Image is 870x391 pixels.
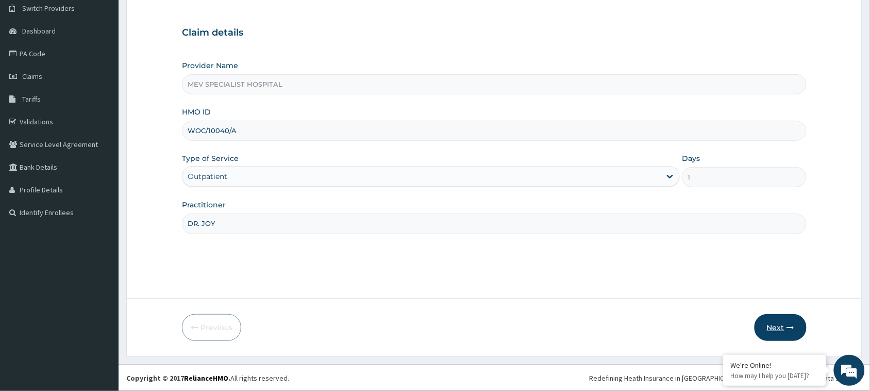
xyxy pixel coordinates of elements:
[22,94,41,104] span: Tariffs
[182,60,238,71] label: Provider Name
[755,314,807,341] button: Next
[182,214,807,234] input: Enter Name
[731,361,818,370] div: We're Online!
[22,72,42,81] span: Claims
[182,314,241,341] button: Previous
[22,4,75,13] span: Switch Providers
[590,373,862,383] div: Redefining Heath Insurance in [GEOGRAPHIC_DATA] using Telemedicine and Data Science!
[184,373,228,383] a: RelianceHMO
[731,371,818,380] p: How may I help you today?
[182,27,807,39] h3: Claim details
[22,26,56,36] span: Dashboard
[182,107,211,117] label: HMO ID
[126,373,230,383] strong: Copyright © 2017 .
[182,200,226,210] label: Practitioner
[182,153,239,164] label: Type of Service
[188,171,227,182] div: Outpatient
[182,121,807,141] input: Enter HMO ID
[682,153,700,164] label: Days
[119,365,870,391] footer: All rights reserved.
